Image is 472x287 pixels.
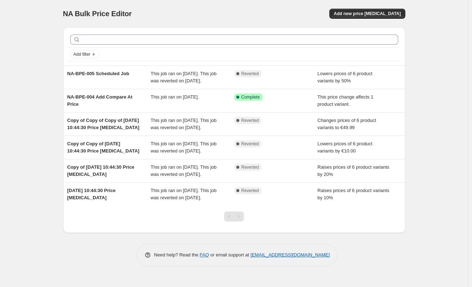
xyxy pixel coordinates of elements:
[67,71,129,76] span: NA-BPE-005 Scheduled Job
[151,118,217,130] span: This job ran on [DATE]. This job was reverted on [DATE].
[151,164,217,177] span: This job ran on [DATE]. This job was reverted on [DATE].
[151,94,199,100] span: This job ran on [DATE].
[151,188,217,200] span: This job ran on [DATE]. This job was reverted on [DATE].
[317,141,372,154] span: Lowers prices of 6 product variants by €10.00
[317,118,376,130] span: Changes prices of 6 product variants to €49.99
[151,141,217,154] span: This job ran on [DATE]. This job was reverted on [DATE].
[67,141,139,154] span: Copy of Copy of [DATE] 10:44:30 Price [MEDICAL_DATA]
[74,51,90,57] span: Add filter
[67,164,134,177] span: Copy of [DATE] 10:44:30 Price [MEDICAL_DATA]
[317,71,372,83] span: Lowers prices of 6 product variants by 50%
[67,118,139,130] span: Copy of Copy of Copy of [DATE] 10:44:30 Price [MEDICAL_DATA]
[67,188,116,200] span: [DATE] 10:44:30 Price [MEDICAL_DATA]
[70,50,99,59] button: Add filter
[241,188,259,193] span: Reverted
[63,10,132,18] span: NA Bulk Price Editor
[241,94,260,100] span: Complete
[224,211,244,222] nav: Pagination
[241,141,259,147] span: Reverted
[317,188,389,200] span: Raises prices of 6 product variants by 10%
[200,252,209,258] a: FAQ
[317,164,389,177] span: Raises prices of 6 product variants by 20%
[334,11,401,17] span: Add new price [MEDICAL_DATA]
[241,71,259,77] span: Reverted
[67,94,133,107] span: NA-BPE-004 Add Compare At Price
[151,71,217,83] span: This job ran on [DATE]. This job was reverted on [DATE].
[329,9,405,19] button: Add new price [MEDICAL_DATA]
[241,118,259,123] span: Reverted
[154,252,200,258] span: Need help? Read the
[241,164,259,170] span: Reverted
[250,252,330,258] a: [EMAIL_ADDRESS][DOMAIN_NAME]
[209,252,250,258] span: or email support at
[317,94,373,107] span: This price change affects 1 product variant.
